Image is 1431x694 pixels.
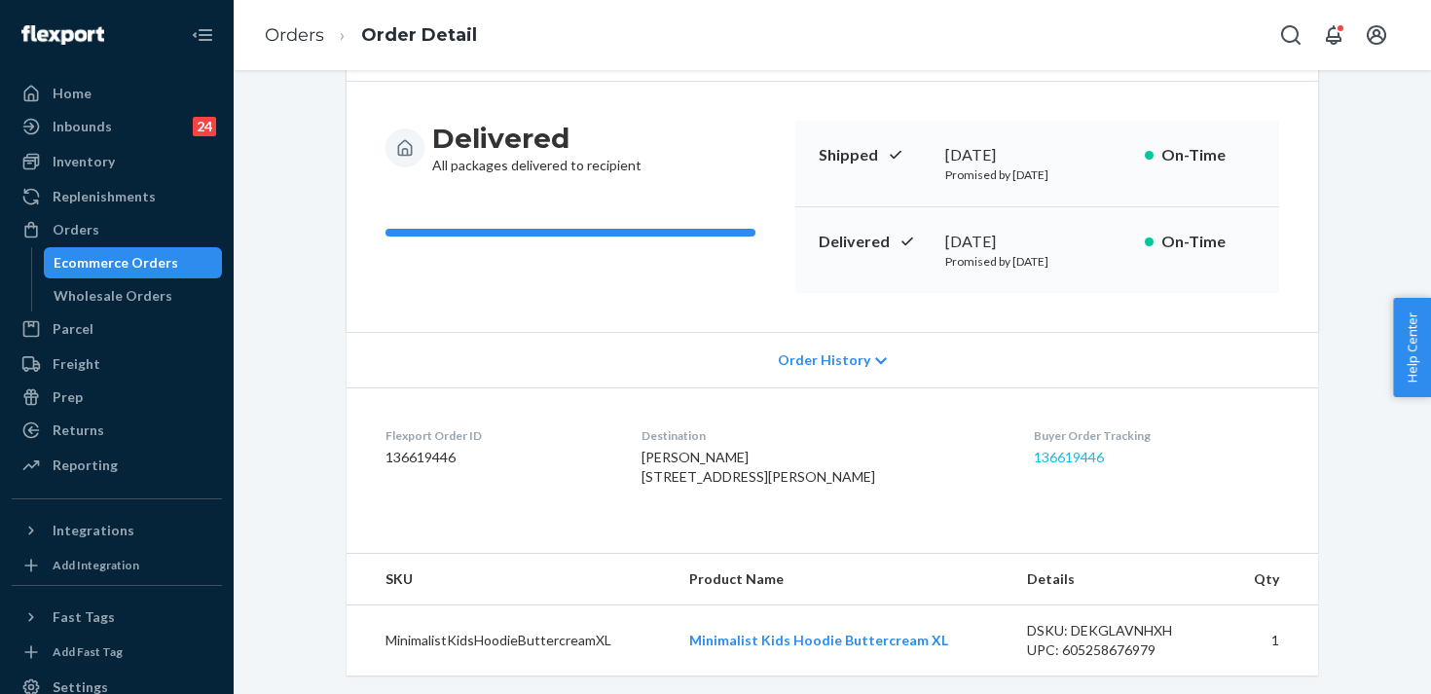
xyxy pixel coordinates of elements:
[12,602,222,633] button: Fast Tags
[642,449,875,485] span: [PERSON_NAME] [STREET_ADDRESS][PERSON_NAME]
[53,387,83,407] div: Prep
[12,348,222,380] a: Freight
[53,319,93,339] div: Parcel
[1393,298,1431,397] button: Help Center
[265,24,324,46] a: Orders
[674,554,1011,605] th: Product Name
[44,247,223,278] a: Ecommerce Orders
[778,350,870,370] span: Order History
[1314,16,1353,55] button: Open notifications
[945,166,1129,183] p: Promised by [DATE]
[53,187,156,206] div: Replenishments
[12,382,222,413] a: Prep
[1225,554,1318,605] th: Qty
[53,354,100,374] div: Freight
[945,253,1129,270] p: Promised by [DATE]
[1027,640,1210,660] div: UPC: 605258676979
[54,253,178,273] div: Ecommerce Orders
[12,415,222,446] a: Returns
[945,231,1129,253] div: [DATE]
[432,121,642,156] h3: Delivered
[347,605,674,676] td: MinimalistKidsHoodieButtercreamXL
[183,16,222,55] button: Close Navigation
[361,24,477,46] a: Order Detail
[12,515,222,546] button: Integrations
[53,420,104,440] div: Returns
[12,111,222,142] a: Inbounds24
[1011,554,1226,605] th: Details
[12,554,222,577] a: Add Integration
[12,78,222,109] a: Home
[12,214,222,245] a: Orders
[1161,144,1256,166] p: On-Time
[385,448,610,467] dd: 136619446
[1225,605,1318,676] td: 1
[12,450,222,481] a: Reporting
[53,220,99,239] div: Orders
[642,427,1004,444] dt: Destination
[53,557,139,573] div: Add Integration
[819,231,930,253] p: Delivered
[53,521,134,540] div: Integrations
[53,84,92,103] div: Home
[1161,231,1256,253] p: On-Time
[12,181,222,212] a: Replenishments
[21,25,104,45] img: Flexport logo
[12,313,222,345] a: Parcel
[44,280,223,311] a: Wholesale Orders
[249,7,493,64] ol: breadcrumbs
[1034,427,1279,444] dt: Buyer Order Tracking
[53,607,115,627] div: Fast Tags
[689,632,948,648] a: Minimalist Kids Hoodie Buttercream XL
[53,643,123,660] div: Add Fast Tag
[347,554,674,605] th: SKU
[945,144,1129,166] div: [DATE]
[1034,449,1104,465] a: 136619446
[1357,16,1396,55] button: Open account menu
[53,456,118,475] div: Reporting
[1271,16,1310,55] button: Open Search Box
[432,121,642,175] div: All packages delivered to recipient
[53,152,115,171] div: Inventory
[819,144,930,166] p: Shipped
[1027,621,1210,640] div: DSKU: DEKGLAVNHXH
[12,640,222,664] a: Add Fast Tag
[54,286,172,306] div: Wholesale Orders
[12,146,222,177] a: Inventory
[193,117,216,136] div: 24
[385,427,610,444] dt: Flexport Order ID
[53,117,112,136] div: Inbounds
